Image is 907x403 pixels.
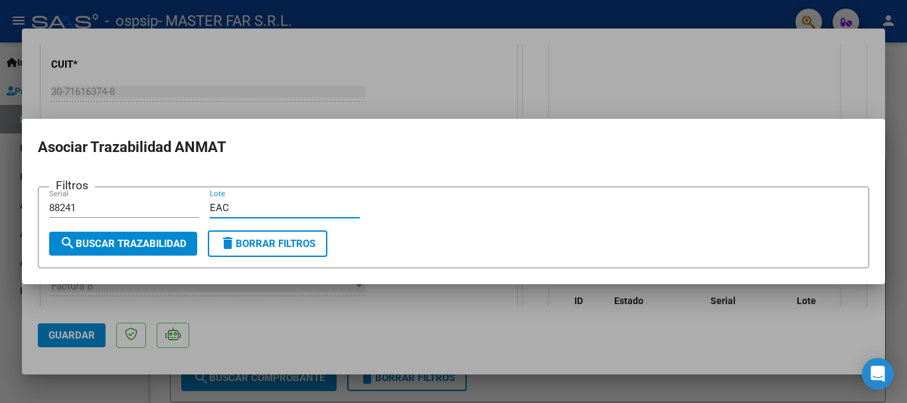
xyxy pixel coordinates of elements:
[38,135,869,160] h2: Asociar Trazabilidad ANMAT
[49,177,95,194] h3: Filtros
[60,235,76,251] mat-icon: search
[220,235,236,251] mat-icon: delete
[60,238,187,250] span: Buscar Trazabilidad
[49,232,197,256] button: Buscar Trazabilidad
[220,238,315,250] span: Borrar Filtros
[208,230,327,257] button: Borrar Filtros
[862,358,894,390] div: Open Intercom Messenger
